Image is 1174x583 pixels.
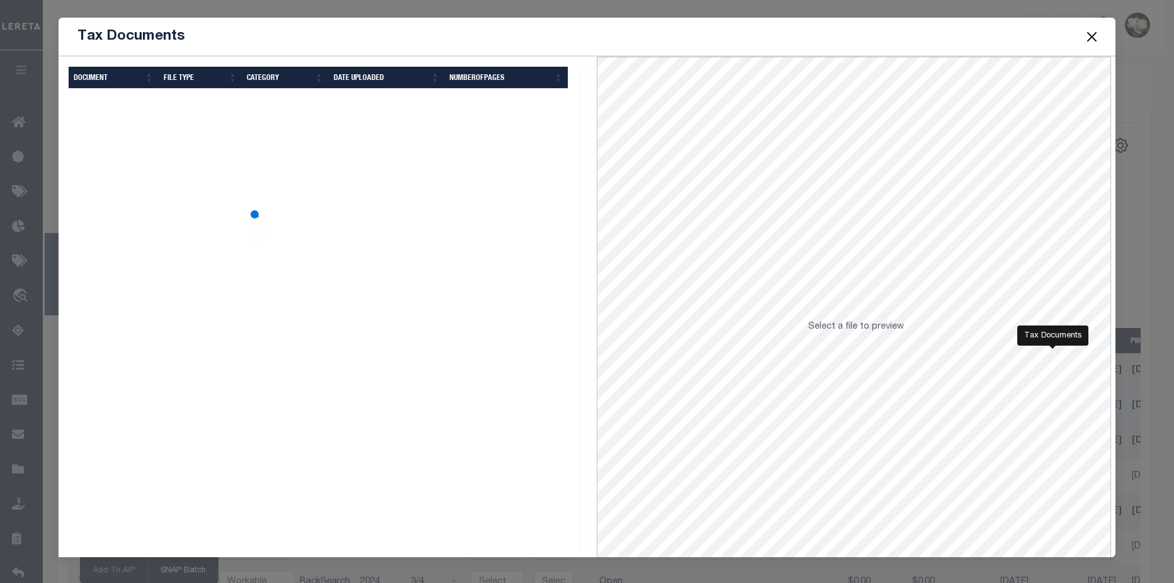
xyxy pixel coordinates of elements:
[159,67,242,89] th: FILE TYPE
[444,67,568,89] th: NumberOfPages
[808,322,904,331] span: Select a file to preview
[1017,325,1088,346] div: Tax Documents
[242,67,328,89] th: CATEGORY
[329,67,444,89] th: Date Uploaded
[69,67,158,89] th: DOCUMENT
